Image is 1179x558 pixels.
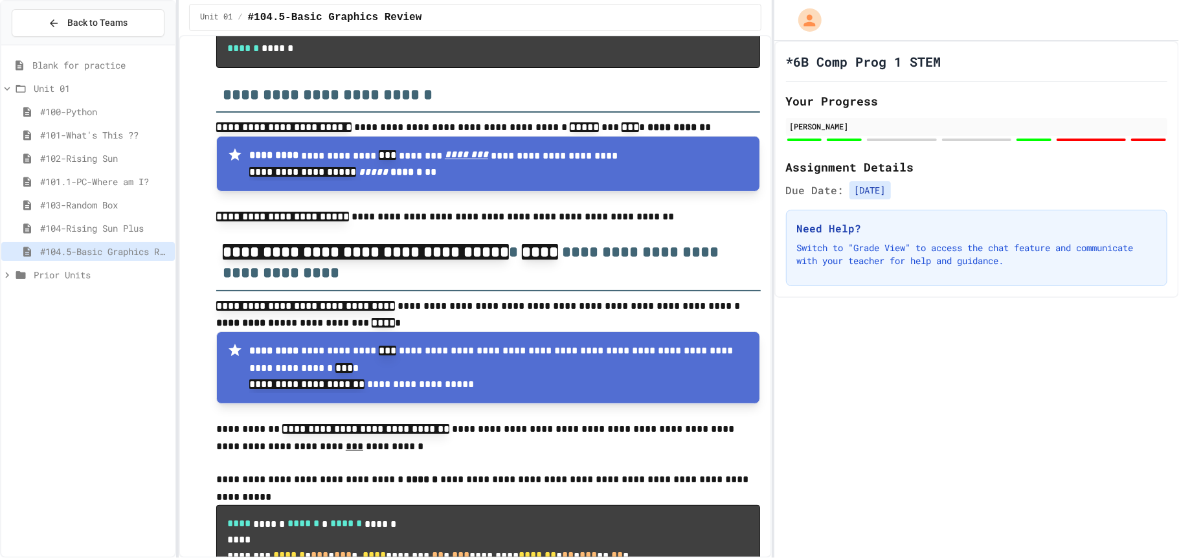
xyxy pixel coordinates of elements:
[40,175,170,188] span: #101.1-PC-Where am I?
[34,82,170,95] span: Unit 01
[786,158,1167,176] h2: Assignment Details
[786,52,941,71] h1: *6B Comp Prog 1 STEM
[786,183,844,198] span: Due Date:
[248,10,422,25] span: #104.5-Basic Graphics Review
[40,198,170,212] span: #103-Random Box
[40,128,170,142] span: #101-What's This ??
[785,5,825,35] div: My Account
[40,151,170,165] span: #102-Rising Sun
[797,241,1156,267] p: Switch to "Grade View" to access the chat feature and communicate with your teacher for help and ...
[849,181,891,199] span: [DATE]
[32,58,170,72] span: Blank for practice
[40,245,170,258] span: #104.5-Basic Graphics Review
[797,221,1156,236] h3: Need Help?
[12,9,164,37] button: Back to Teams
[200,12,232,23] span: Unit 01
[786,92,1167,110] h2: Your Progress
[40,221,170,235] span: #104-Rising Sun Plus
[67,16,128,30] span: Back to Teams
[34,268,170,282] span: Prior Units
[40,105,170,118] span: #100-Python
[238,12,242,23] span: /
[790,120,1163,132] div: [PERSON_NAME]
